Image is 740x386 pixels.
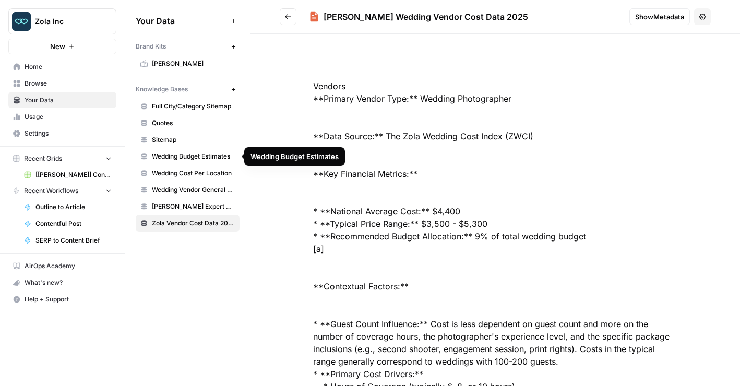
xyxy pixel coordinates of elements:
[136,131,240,148] a: Sitemap
[19,215,116,232] a: Contentful Post
[136,165,240,182] a: Wedding Cost Per Location
[152,118,235,128] span: Quotes
[8,8,116,34] button: Workspace: Zola Inc
[136,42,166,51] span: Brand Kits
[8,125,116,142] a: Settings
[19,166,116,183] a: [[PERSON_NAME]] Content Creation
[8,274,116,291] button: What's new?
[136,15,227,27] span: Your Data
[8,39,116,54] button: New
[152,102,235,111] span: Full City/Category Sitemap
[35,170,112,179] span: [[PERSON_NAME]] Content Creation
[35,202,112,212] span: Outline to Article
[136,115,240,131] a: Quotes
[8,58,116,75] a: Home
[8,108,116,125] a: Usage
[25,261,112,271] span: AirOps Academy
[250,151,339,162] div: Wedding Budget Estimates
[25,79,112,88] span: Browse
[136,215,240,232] a: Zola Vendor Cost Data 2025
[8,75,116,92] a: Browse
[35,16,98,27] span: Zola Inc
[19,199,116,215] a: Outline to Article
[152,168,235,178] span: Wedding Cost Per Location
[24,186,78,196] span: Recent Workflows
[25,295,112,304] span: Help + Support
[8,291,116,308] button: Help + Support
[35,236,112,245] span: SERP to Content Brief
[136,85,188,94] span: Knowledge Bases
[136,55,240,72] a: [PERSON_NAME]
[136,182,240,198] a: Wedding Vendor General Sitemap
[152,59,235,68] span: [PERSON_NAME]
[635,11,684,22] span: Show Metadata
[324,10,528,23] div: [PERSON_NAME] Wedding Vendor Cost Data 2025
[25,95,112,105] span: Your Data
[152,219,235,228] span: Zola Vendor Cost Data 2025
[152,135,235,144] span: Sitemap
[50,41,65,52] span: New
[152,185,235,195] span: Wedding Vendor General Sitemap
[8,92,116,108] a: Your Data
[35,219,112,228] span: Contentful Post
[280,8,296,25] button: Go back
[19,232,116,249] a: SERP to Content Brief
[629,8,690,25] button: ShowMetadata
[24,154,62,163] span: Recent Grids
[8,258,116,274] a: AirOps Academy
[25,112,112,122] span: Usage
[152,152,235,161] span: Wedding Budget Estimates
[25,129,112,138] span: Settings
[12,12,31,31] img: Zola Inc Logo
[136,98,240,115] a: Full City/Category Sitemap
[9,275,116,291] div: What's new?
[25,62,112,71] span: Home
[136,148,240,165] a: Wedding Budget Estimates
[136,198,240,215] a: [PERSON_NAME] Expert Advice Articles
[152,202,235,211] span: [PERSON_NAME] Expert Advice Articles
[8,183,116,199] button: Recent Workflows
[8,151,116,166] button: Recent Grids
